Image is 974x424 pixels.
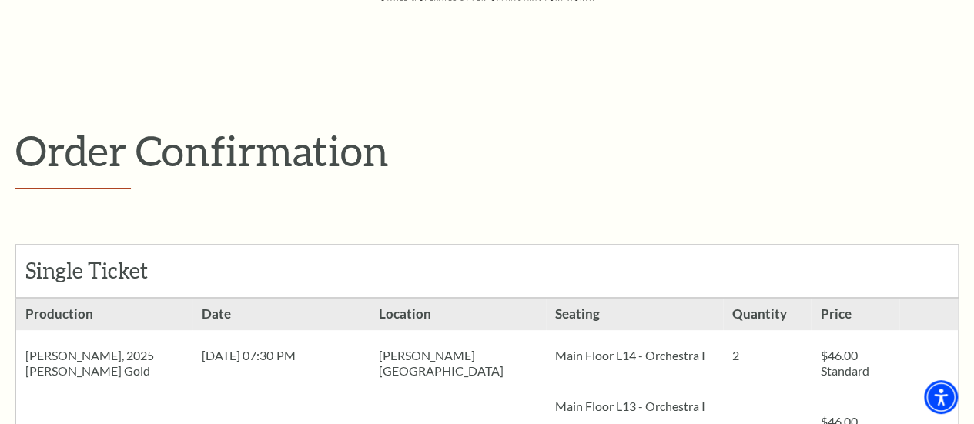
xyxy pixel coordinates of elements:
[924,380,958,414] div: Accessibility Menu
[555,348,713,363] p: Main Floor L14 - Orchestra I
[192,330,369,381] div: [DATE] 07:30 PM
[820,348,869,378] span: $46.00 Standard
[16,330,192,396] div: [PERSON_NAME], 2025 [PERSON_NAME] Gold
[379,348,504,378] span: [PERSON_NAME][GEOGRAPHIC_DATA]
[16,299,192,330] h3: Production
[811,299,899,330] h3: Price
[370,299,546,330] h3: Location
[25,258,194,284] h2: Single Ticket
[546,299,722,330] h3: Seating
[15,125,959,175] p: Order Confirmation
[555,399,713,414] p: Main Floor L13 - Orchestra I
[723,299,812,330] h3: Quantity
[732,348,802,363] p: 2
[192,299,369,330] h3: Date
